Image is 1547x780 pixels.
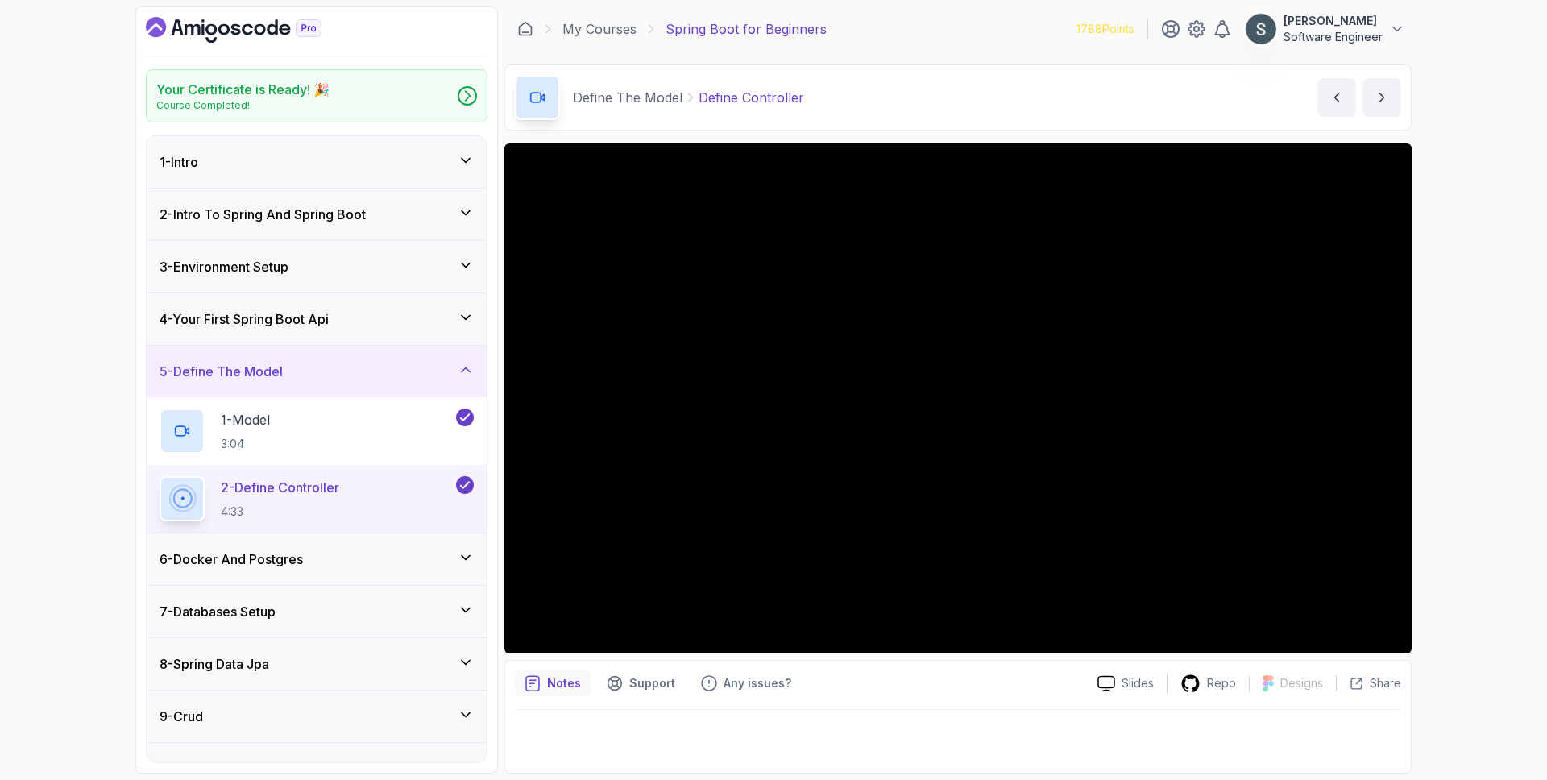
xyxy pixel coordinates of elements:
a: Your Certificate is Ready! 🎉Course Completed! [146,69,487,122]
button: 1-Intro [147,136,487,188]
h3: 4 - Your First Spring Boot Api [160,309,329,329]
p: Designs [1280,675,1323,691]
p: 2 - Define Controller [221,478,339,497]
p: 3:04 [221,436,270,452]
h3: 7 - Databases Setup [160,602,276,621]
button: Support button [597,670,685,696]
button: user profile image[PERSON_NAME]Software Engineer [1245,13,1405,45]
button: Share [1336,675,1401,691]
p: Course Completed! [156,99,330,112]
p: Slides [1122,675,1154,691]
button: 7-Databases Setup [147,586,487,637]
a: My Courses [562,19,637,39]
h2: Your Certificate is Ready! 🎉 [156,80,330,99]
img: user profile image [1246,14,1276,44]
button: 8-Spring Data Jpa [147,638,487,690]
button: 2-Intro To Spring And Spring Boot [147,189,487,240]
p: Spring Boot for Beginners [666,19,827,39]
a: Slides [1085,675,1167,692]
p: Repo [1207,675,1236,691]
h3: 10 - Exercises [160,759,239,778]
button: 5-Define The Model [147,346,487,397]
p: Define Controller [699,88,804,107]
p: 1788 Points [1076,21,1134,37]
button: 3-Environment Setup [147,241,487,292]
p: 1 - Model [221,410,270,429]
h3: 8 - Spring Data Jpa [160,654,269,674]
h3: 3 - Environment Setup [160,257,288,276]
button: notes button [515,670,591,696]
p: Share [1370,675,1401,691]
button: 9-Crud [147,691,487,742]
p: Notes [547,675,581,691]
p: 4:33 [221,504,339,520]
button: previous content [1317,78,1356,117]
button: 1-Model3:04 [160,409,474,454]
h3: 9 - Crud [160,707,203,726]
button: 4-Your First Spring Boot Api [147,293,487,345]
h3: 6 - Docker And Postgres [160,550,303,569]
a: Repo [1168,674,1249,694]
button: 6-Docker And Postgres [147,533,487,585]
iframe: 2 - Define Controller [504,143,1412,653]
p: [PERSON_NAME] [1284,13,1383,29]
h3: 5 - Define The Model [160,362,283,381]
h3: 1 - Intro [160,152,198,172]
p: Software Engineer [1284,29,1383,45]
p: Support [629,675,675,691]
h3: 2 - Intro To Spring And Spring Boot [160,205,366,224]
a: Dashboard [517,21,533,37]
a: Dashboard [146,17,359,43]
p: Any issues? [724,675,791,691]
button: 2-Define Controller4:33 [160,476,474,521]
p: Define The Model [573,88,682,107]
button: Feedback button [691,670,801,696]
button: next content [1362,78,1401,117]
